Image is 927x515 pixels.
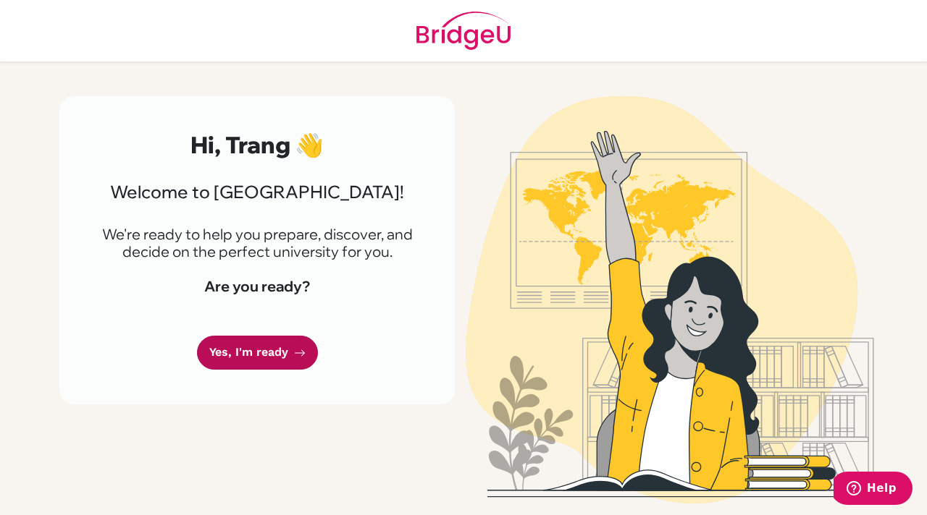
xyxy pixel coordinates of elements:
[834,472,913,508] iframe: Opens a widget where you can find more information
[94,226,420,260] p: We're ready to help you prepare, discover, and decide on the perfect university for you.
[94,278,420,295] h4: Are you ready?
[94,182,420,203] h3: Welcome to [GEOGRAPHIC_DATA]!
[197,336,318,370] a: Yes, I'm ready
[94,131,420,158] h2: Hi, Trang 👋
